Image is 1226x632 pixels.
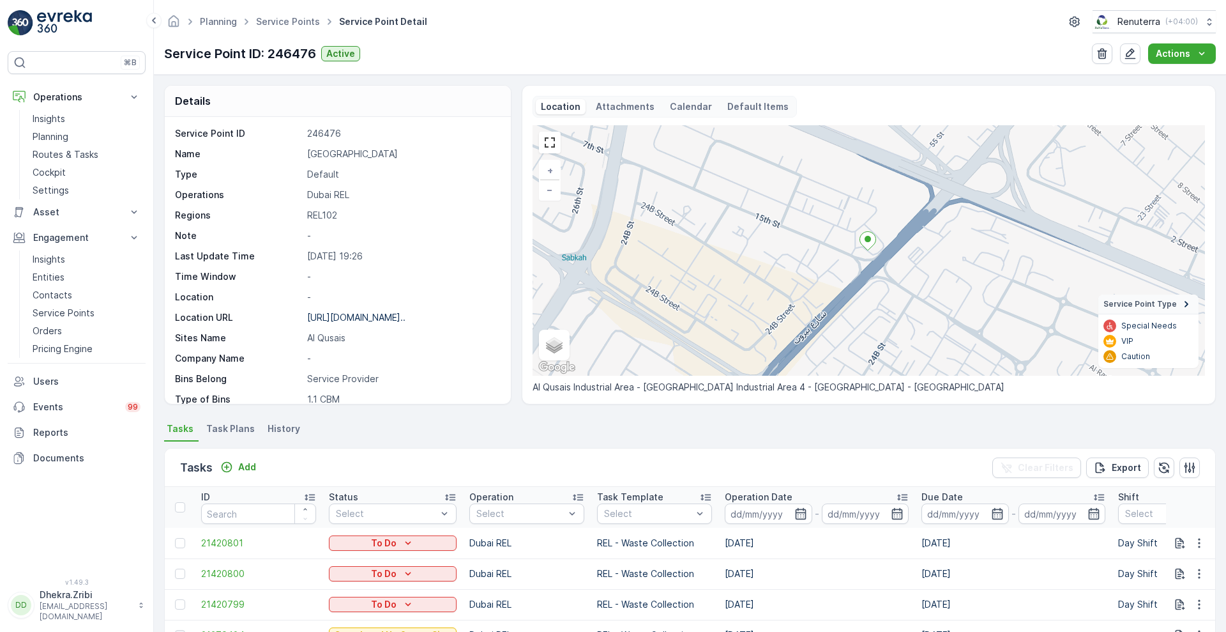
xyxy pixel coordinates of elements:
td: REL - Waste Collection [591,559,718,589]
p: - [1011,506,1016,521]
p: Regions [175,209,302,222]
p: Operation [469,491,513,504]
button: Engagement [8,225,146,250]
p: Select [604,507,692,520]
img: logo_light-DOdMpM7g.png [37,10,92,36]
a: Service Points [256,16,320,27]
button: Clear Filters [992,458,1081,478]
p: Default Items [727,100,789,113]
td: [DATE] [718,589,915,620]
img: Screenshot_2024-07-26_at_13.33.01.png [1093,15,1112,29]
a: Insights [27,110,146,128]
p: Time Window [175,270,302,283]
input: dd/mm/yyyy [1018,504,1106,524]
p: Engagement [33,231,120,244]
a: Settings [27,181,146,199]
a: 21420800 [201,567,316,580]
p: - [307,229,497,242]
p: Active [326,47,355,60]
span: − [547,184,553,195]
p: Operation Date [725,491,792,504]
button: Renuterra(+04:00) [1093,10,1216,33]
p: Shift [1118,491,1139,504]
p: Settings [33,184,69,197]
p: Al Qusais Industrial Area - [GEOGRAPHIC_DATA] Industrial Area 4 - [GEOGRAPHIC_DATA] - [GEOGRAPHIC... [533,381,1205,394]
p: Bins Belong [175,373,302,385]
p: Sites Name [175,332,302,344]
a: Zoom In [540,161,559,180]
a: Service Points [27,304,146,322]
a: Entities [27,268,146,286]
td: [DATE] [718,528,915,559]
p: Users [33,375,140,388]
a: Reports [8,420,146,445]
input: dd/mm/yyyy [725,504,812,524]
p: Service Provider [307,373,497,385]
input: Search [201,504,316,524]
button: To Do [329,566,457,582]
p: REL102 [307,209,497,222]
p: - [307,270,497,283]
p: Note [175,229,302,242]
p: [GEOGRAPHIC_DATA] [307,148,497,160]
p: Clear Filters [1018,461,1073,474]
a: Pricing Engine [27,340,146,358]
p: Pricing Engine [33,343,93,355]
p: 1.1 CBM [307,393,497,406]
button: Active [321,46,360,61]
span: Tasks [167,422,193,435]
p: Orders [33,325,62,337]
p: Entities [33,271,64,284]
td: [DATE] [718,559,915,589]
p: Renuterra [1117,15,1160,28]
img: Google [536,359,578,376]
p: Details [175,93,211,109]
p: Type of Bins [175,393,302,406]
a: Homepage [167,19,181,30]
td: REL - Waste Collection [591,528,718,559]
button: Add [215,459,261,475]
p: 246476 [307,127,497,140]
p: Reports [33,426,140,439]
button: Asset [8,199,146,225]
p: 99 [128,402,138,412]
p: Company Name [175,352,302,365]
div: Toggle Row Selected [175,538,185,548]
button: To Do [329,536,457,551]
p: - [307,352,497,365]
a: Zoom Out [540,180,559,199]
p: Special Needs [1121,321,1177,331]
p: Documents [33,452,140,465]
p: Location [541,100,580,113]
p: Insights [33,253,65,266]
p: Dhekra.Zribi [40,589,132,601]
p: Events [33,401,117,413]
td: [DATE] [915,559,1112,589]
p: Default [307,168,497,181]
td: Dubai REL [463,589,591,620]
p: Last Update Time [175,250,302,263]
p: Select [1125,507,1213,520]
p: [EMAIL_ADDRESS][DOMAIN_NAME] [40,601,132,622]
button: Export [1086,458,1149,478]
p: Asset [33,206,120,219]
p: Dubai REL [307,189,497,201]
a: Users [8,369,146,394]
span: Service Point Type [1103,299,1177,309]
p: Due Date [921,491,963,504]
img: logo [8,10,33,36]
p: Al Qusais [307,332,497,344]
a: 21420799 [201,598,316,611]
p: ( +04:00 ) [1165,17,1198,27]
a: Routes & Tasks [27,146,146,164]
p: Task Template [597,491,663,504]
a: 21420801 [201,537,316,550]
div: Toggle Row Selected [175,569,185,579]
p: Service Point ID: 246476 [164,44,316,63]
td: [DATE] [915,589,1112,620]
input: dd/mm/yyyy [921,504,1009,524]
button: Actions [1148,43,1216,64]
